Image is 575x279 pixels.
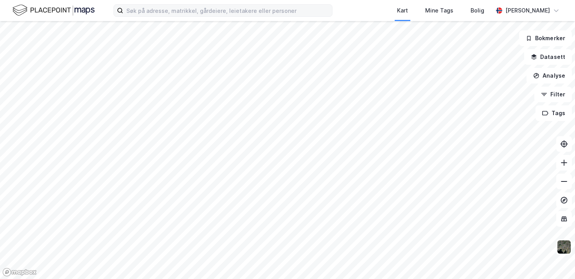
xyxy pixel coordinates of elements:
[13,4,95,17] img: logo.f888ab2527a4732fd821a326f86c7f29.svg
[397,6,408,15] div: Kart
[536,242,575,279] iframe: Chat Widget
[505,6,550,15] div: [PERSON_NAME]
[536,242,575,279] div: Kontrollprogram for chat
[471,6,484,15] div: Bolig
[123,5,332,16] input: Søk på adresse, matrikkel, gårdeiere, leietakere eller personer
[425,6,453,15] div: Mine Tags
